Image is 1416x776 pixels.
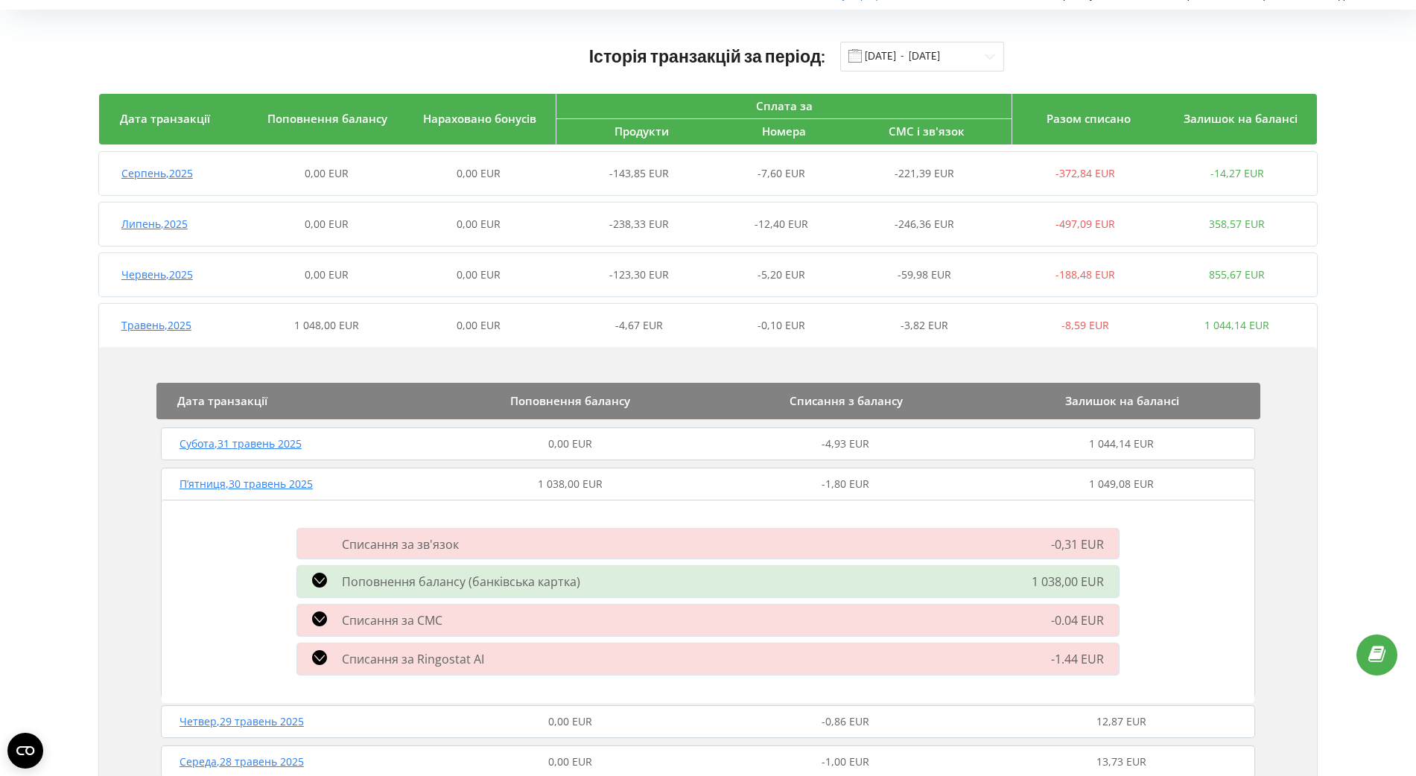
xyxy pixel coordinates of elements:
[342,612,442,629] span: Списання за СМС
[510,393,630,408] span: Поповнення балансу
[1051,536,1104,553] span: -0,31 EUR
[790,393,903,408] span: Списання з балансу
[898,267,951,282] span: -59,98 EUR
[889,124,965,139] span: СМС і зв'язок
[305,267,349,282] span: 0,00 EUR
[822,436,869,451] span: -4,93 EUR
[267,111,387,126] span: Поповнення балансу
[1089,436,1154,451] span: 1 044,14 EUR
[589,45,826,66] span: Історія транзакцій за період:
[423,111,536,126] span: Нараховано бонусів
[121,267,193,282] span: Червень , 2025
[758,267,805,282] span: -5,20 EUR
[177,393,267,408] span: Дата транзакції
[342,536,459,553] span: Списання за зв'язок
[609,217,669,231] span: -238,33 EUR
[120,111,210,126] span: Дата транзакції
[1209,217,1265,231] span: 358,57 EUR
[294,318,359,332] span: 1 048,00 EUR
[457,217,501,231] span: 0,00 EUR
[1055,217,1115,231] span: -497,09 EUR
[758,318,805,332] span: -0,10 EUR
[1032,573,1104,590] span: 1 038,00 EUR
[121,166,193,180] span: Серпень , 2025
[1061,318,1109,332] span: -8,59 EUR
[1209,267,1265,282] span: 855,67 EUR
[548,754,592,769] span: 0,00 EUR
[1047,111,1131,126] span: Разом списано
[1055,166,1115,180] span: -372,84 EUR
[548,714,592,728] span: 0,00 EUR
[756,98,813,113] span: Сплата за
[305,217,349,231] span: 0,00 EUR
[305,166,349,180] span: 0,00 EUR
[1051,651,1104,667] span: -1.44 EUR
[180,714,304,728] span: Четвер , 29 травень 2025
[1051,612,1104,629] span: -0.04 EUR
[180,477,313,491] span: П’ятниця , 30 травень 2025
[457,267,501,282] span: 0,00 EUR
[1210,166,1264,180] span: -14,27 EUR
[121,318,191,332] span: Травень , 2025
[822,714,869,728] span: -0,86 EUR
[755,217,808,231] span: -12,40 EUR
[822,477,869,491] span: -1,80 EUR
[895,166,954,180] span: -221,39 EUR
[762,124,806,139] span: Номера
[1089,477,1154,491] span: 1 049,08 EUR
[342,573,580,590] span: Поповнення балансу (банківська картка)
[342,651,484,667] span: Списання за Ringostat AI
[615,124,669,139] span: Продукти
[457,166,501,180] span: 0,00 EUR
[180,754,304,769] span: Середа , 28 травень 2025
[1065,393,1179,408] span: Залишок на балансі
[822,754,869,769] span: -1,00 EUR
[1204,318,1269,332] span: 1 044,14 EUR
[895,217,954,231] span: -246,36 EUR
[180,436,302,451] span: Субота , 31 травень 2025
[121,217,188,231] span: Липень , 2025
[1096,754,1146,769] span: 13,73 EUR
[758,166,805,180] span: -7,60 EUR
[1184,111,1298,126] span: Залишок на балансі
[457,318,501,332] span: 0,00 EUR
[615,318,663,332] span: -4,67 EUR
[548,436,592,451] span: 0,00 EUR
[7,733,43,769] button: Open CMP widget
[609,166,669,180] span: -143,85 EUR
[901,318,948,332] span: -3,82 EUR
[1096,714,1146,728] span: 12,87 EUR
[538,477,603,491] span: 1 038,00 EUR
[1055,267,1115,282] span: -188,48 EUR
[609,267,669,282] span: -123,30 EUR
